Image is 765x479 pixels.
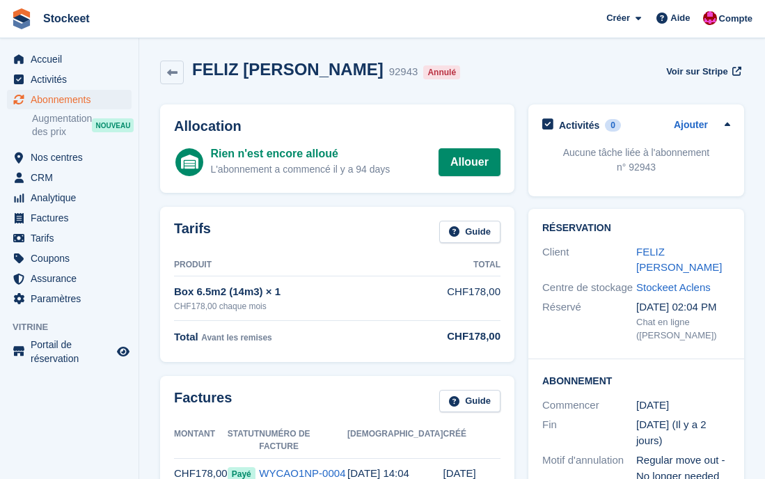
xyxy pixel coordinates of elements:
a: menu [7,188,132,207]
a: menu [7,148,132,167]
div: Réservé [542,299,636,343]
div: Centre de stockage [542,280,636,296]
a: Stockeet Aclens [636,281,711,293]
th: Total [391,254,500,276]
a: menu [7,289,132,308]
span: Voir sur Stripe [666,65,728,79]
span: Vitrine [13,320,139,334]
a: Voir sur Stripe [661,60,744,83]
span: Tarifs [31,228,114,248]
div: Client [542,244,636,276]
span: Total [174,331,198,343]
th: Numéro de facture [259,423,347,458]
span: Portail de réservation [31,338,114,366]
h2: Réservation [542,223,730,234]
a: Boutique d'aperçu [115,343,132,360]
h2: Abonnement [542,373,730,387]
h2: Tarifs [174,221,211,244]
span: Compte [719,12,752,26]
h2: Factures [174,390,232,413]
span: Assurance [31,269,114,288]
span: [DATE] (Il y a 2 jours) [636,418,707,446]
span: Accueil [31,49,114,69]
th: [DEMOGRAPHIC_DATA] [347,423,443,458]
span: Paramètres [31,289,114,308]
span: Activités [31,70,114,89]
div: CHF178,00 [391,329,500,345]
div: Fin [542,417,636,448]
a: Ajouter [674,118,708,134]
div: Rien n'est encore alloué [210,146,390,162]
p: Aucune tâche liée à l'abonnement n° 92943 [542,146,730,175]
span: Coupons [31,249,114,268]
span: Augmentation des prix [32,112,92,139]
a: WYCAO1NP-0004 [259,467,345,479]
div: 92943 [389,64,418,80]
th: Montant [174,423,228,458]
time: 2025-08-28 12:04:28 UTC [347,467,409,479]
a: menu [7,90,132,109]
div: 0 [605,119,621,132]
th: Produit [174,254,391,276]
a: menu [7,70,132,89]
a: Augmentation des prix NOUVEAU [32,111,132,139]
span: Avant les remises [201,333,272,343]
a: Allouer [439,148,500,176]
a: menu [7,249,132,268]
th: Créé [443,423,500,458]
span: Créer [606,11,630,25]
div: CHF178,00 chaque mois [174,300,391,313]
time: 2025-06-26 23:00:00 UTC [636,398,669,414]
div: Annulé [423,65,460,79]
div: NOUVEAU [92,118,134,132]
h2: Allocation [174,118,500,134]
span: CRM [31,168,114,187]
span: Aide [670,11,690,25]
div: Box 6.5m2 (14m3) × 1 [174,284,391,300]
div: Commencer [542,398,636,414]
td: CHF178,00 [391,276,500,320]
a: Guide [439,221,500,244]
span: Abonnements [31,90,114,109]
div: [DATE] 02:04 PM [636,299,730,315]
a: menu [7,228,132,248]
span: Analytique [31,188,114,207]
div: L'abonnement a commencé il y a 94 days [210,162,390,177]
a: Guide [439,390,500,413]
h2: FELIZ [PERSON_NAME] [192,60,384,79]
a: Stockeet [38,7,95,30]
a: menu [7,338,132,366]
a: FELIZ [PERSON_NAME] [636,246,722,274]
span: Nos centres [31,148,114,167]
h2: Activités [559,119,599,132]
div: Chat en ligne ([PERSON_NAME]) [636,315,730,343]
a: menu [7,269,132,288]
th: Statut [228,423,260,458]
a: menu [7,168,132,187]
img: Valentin BURDET [703,11,717,25]
a: menu [7,49,132,69]
span: Factures [31,208,114,228]
a: menu [7,208,132,228]
img: stora-icon-8386f47178a22dfd0bd8f6a31ec36ba5ce8667c1dd55bd0f319d3a0aa187defe.svg [11,8,32,29]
